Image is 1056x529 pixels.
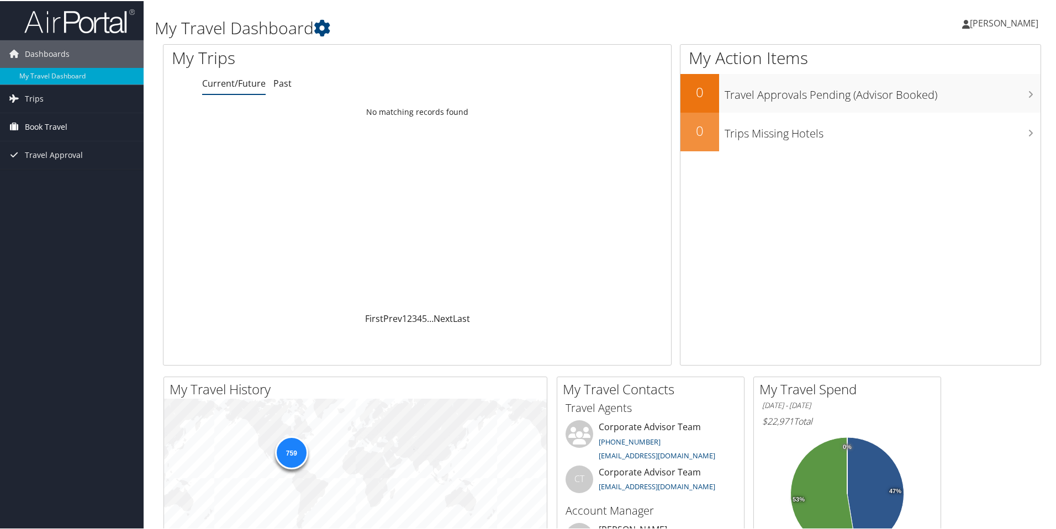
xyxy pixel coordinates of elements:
[365,311,383,324] a: First
[962,6,1049,39] a: [PERSON_NAME]
[202,76,266,88] a: Current/Future
[273,76,292,88] a: Past
[680,112,1041,150] a: 0Trips Missing Hotels
[407,311,412,324] a: 2
[163,101,671,121] td: No matching records found
[566,464,593,492] div: CT
[680,45,1041,68] h1: My Action Items
[402,311,407,324] a: 1
[453,311,470,324] a: Last
[172,45,451,68] h1: My Trips
[725,119,1041,140] h3: Trips Missing Hotels
[25,84,44,112] span: Trips
[170,379,547,398] h2: My Travel History
[24,7,135,33] img: airportal-logo.png
[725,81,1041,102] h3: Travel Approvals Pending (Advisor Booked)
[560,464,741,500] li: Corporate Advisor Team
[599,436,661,446] a: [PHONE_NUMBER]
[25,39,70,67] span: Dashboards
[680,82,719,100] h2: 0
[427,311,434,324] span: …
[889,487,901,494] tspan: 47%
[759,379,941,398] h2: My Travel Spend
[793,495,805,502] tspan: 53%
[274,435,308,468] div: 759
[560,419,741,464] li: Corporate Advisor Team
[25,140,83,168] span: Travel Approval
[412,311,417,324] a: 3
[762,399,932,410] h6: [DATE] - [DATE]
[434,311,453,324] a: Next
[599,449,715,459] a: [EMAIL_ADDRESS][DOMAIN_NAME]
[970,16,1038,28] span: [PERSON_NAME]
[417,311,422,324] a: 4
[566,399,736,415] h3: Travel Agents
[762,414,794,426] span: $22,971
[680,120,719,139] h2: 0
[563,379,744,398] h2: My Travel Contacts
[843,443,852,449] tspan: 0%
[599,480,715,490] a: [EMAIL_ADDRESS][DOMAIN_NAME]
[566,502,736,517] h3: Account Manager
[422,311,427,324] a: 5
[25,112,67,140] span: Book Travel
[155,15,751,39] h1: My Travel Dashboard
[680,73,1041,112] a: 0Travel Approvals Pending (Advisor Booked)
[383,311,402,324] a: Prev
[762,414,932,426] h6: Total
